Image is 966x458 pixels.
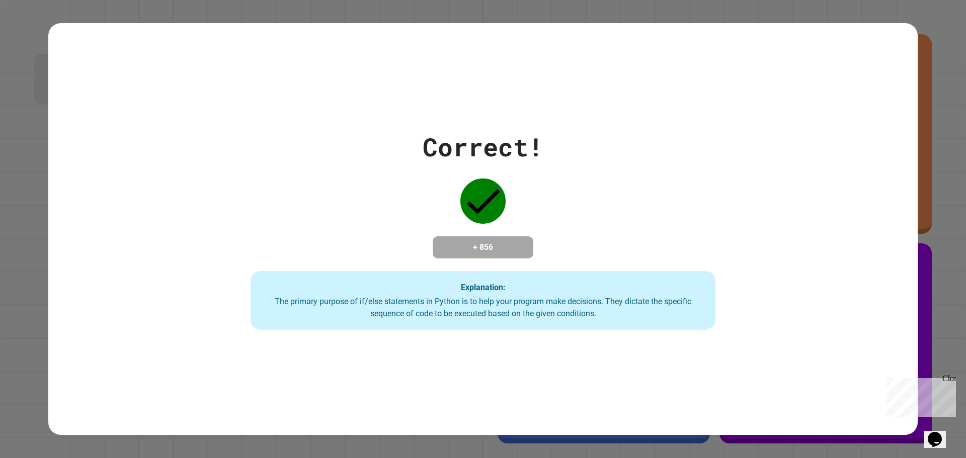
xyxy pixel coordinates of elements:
iframe: chat widget [924,418,956,448]
div: Correct! [423,128,543,166]
h4: + 856 [443,241,523,253]
iframe: chat widget [882,374,956,417]
strong: Explanation: [461,282,506,292]
div: The primary purpose of if/else statements in Python is to help your program make decisions. They ... [261,296,706,320]
div: Chat with us now!Close [4,4,69,64]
